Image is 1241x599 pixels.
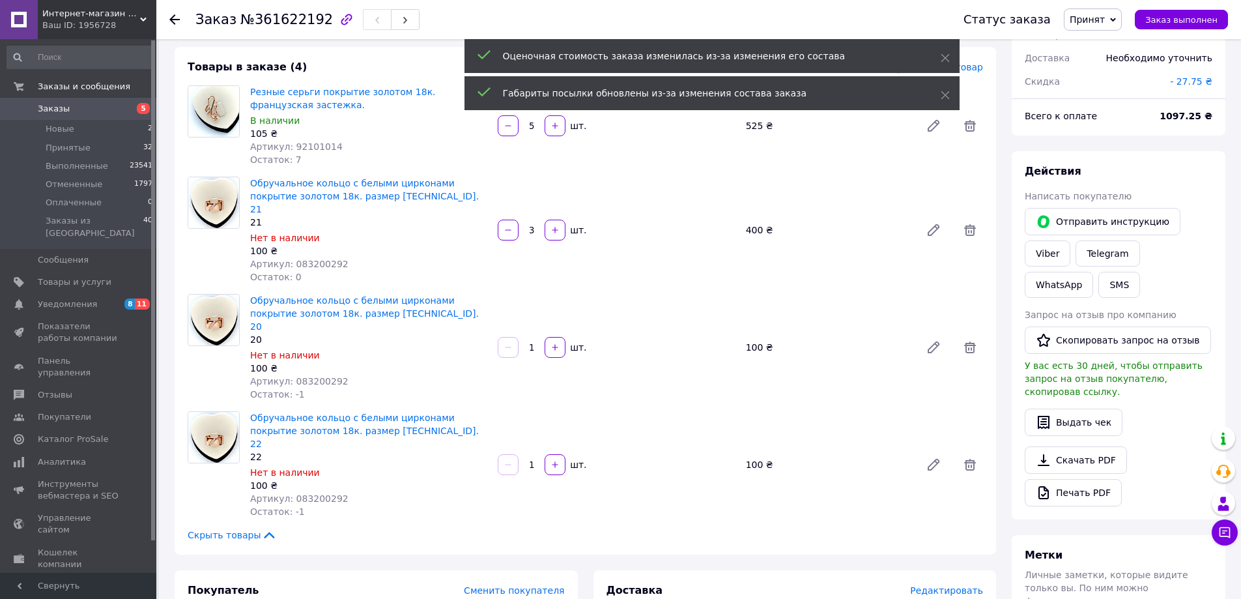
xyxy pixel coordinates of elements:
span: Остаток: 7 [250,154,302,165]
span: Покупатели [38,411,91,423]
div: 100 ₴ [250,479,487,492]
span: 11 [135,299,150,310]
div: 21 [250,216,487,229]
b: 1097.25 ₴ [1160,111,1212,121]
span: Интернет-магазин "ЮЛИЯ" [42,8,140,20]
span: Сообщения [38,254,89,266]
a: Обручальное кольцо с белыми цирконами покрытие золотом 18к. размер [TECHNICAL_ID]. 21 [250,178,479,214]
a: Viber [1025,241,1070,267]
div: Статус заказа [963,13,1051,26]
span: В наличии [250,115,300,126]
div: 400 ₴ [741,221,915,239]
div: шт. [567,119,588,132]
span: Кошелек компании [38,547,121,570]
div: 525 ₴ [741,117,915,135]
span: Заказы и сообщения [38,81,130,93]
span: Редактировать [910,585,983,596]
span: Заказы из [GEOGRAPHIC_DATA] [46,215,143,239]
span: Нет в наличии [250,350,320,360]
a: Редактировать [920,452,947,478]
span: Управление сайтом [38,512,121,536]
span: Заказы [38,103,70,115]
a: Редактировать [920,113,947,139]
div: Необходимо уточнить [1098,44,1220,72]
span: Товары в заказе (4) [188,61,307,73]
span: Уведомления [38,299,97,310]
a: Редактировать [920,217,947,243]
div: 100 ₴ [250,244,487,257]
div: Вернуться назад [169,13,180,26]
div: Габариты посылки обновлены из-за изменения состава заказа [503,87,908,100]
button: Отправить инструкцию [1025,208,1180,235]
span: Скидка [1025,76,1060,87]
div: шт. [567,341,588,354]
span: Доставка [606,584,663,596]
button: Заказ выполнен [1135,10,1228,29]
button: SMS [1098,272,1140,298]
span: Остаток: -1 [250,389,305,400]
div: шт. [567,224,588,237]
span: Удалить [957,217,983,243]
a: Скачать PDF [1025,446,1127,474]
span: Написать покупателю [1025,191,1132,201]
a: Обручальное кольцо с белыми цирконами покрытие золотом 18к. размер [TECHNICAL_ID]. 22 [250,413,479,449]
span: 2 [148,123,152,135]
span: - 27.75 ₴ [1170,76,1212,87]
span: Заказ [195,12,236,27]
span: Артикул: 92101014 [250,141,343,152]
a: Telegram [1076,241,1139,267]
span: Покупатель [188,584,259,596]
span: 5 [137,103,150,114]
span: Выполненные [46,160,108,172]
span: Удалить [957,113,983,139]
div: Оценочная стоимость заказа изменилась из-за изменения его состава [503,50,908,63]
span: Артикул: 083200292 [250,493,349,504]
a: Резные серьги покрытие золотом 18к. французская застежка. [250,87,436,110]
span: Остаток: 0 [250,272,302,282]
span: Метки [1025,549,1063,561]
span: Удалить [957,452,983,478]
span: 8 [124,299,135,310]
div: 100 ₴ [741,456,915,474]
div: 20 [250,333,487,346]
span: Удалить [957,334,983,360]
span: 0 [148,197,152,209]
span: Новые [46,123,74,135]
span: Всего к оплате [1025,111,1097,121]
span: Товары и услуги [38,276,111,288]
span: 1797 [134,179,152,190]
input: Поиск [7,46,154,69]
a: Обручальное кольцо с белыми цирконами покрытие золотом 18к. размер [TECHNICAL_ID]. 20 [250,295,479,332]
span: Инструменты вебмастера и SEO [38,478,121,502]
span: Артикул: 083200292 [250,376,349,387]
span: Сменить покупателя [464,585,564,596]
img: Обручальное кольцо с белыми цирконами покрытие золотом 18к. размер 19.20.21.22. 20 [188,295,239,345]
button: Выдать чек [1025,409,1122,436]
span: 32 [143,142,152,154]
img: Обручальное кольцо с белыми цирконами покрытие золотом 18к. размер 19.20.21.22. 21 [188,177,239,228]
span: Показатели работы компании [38,321,121,344]
span: Каталог ProSale [38,433,108,445]
span: Остаток: -1 [250,506,305,517]
span: Принятые [46,142,91,154]
a: WhatsApp [1025,272,1093,298]
div: Ваш ID: 1956728 [42,20,156,31]
span: У вас есть 30 дней, чтобы отправить запрос на отзыв покупателю, скопировав ссылку. [1025,360,1203,397]
button: Скопировать запрос на отзыв [1025,327,1211,354]
span: Нет в наличии [250,233,320,243]
div: 22 [250,450,487,463]
span: Панель управления [38,355,121,379]
a: Редактировать [920,334,947,360]
span: Оплаченные [46,197,102,209]
div: шт. [567,458,588,471]
span: Скрыть товары [188,529,277,542]
span: 4 товара [1025,29,1066,40]
div: 100 ₴ [250,362,487,375]
span: Запрос на отзыв про компанию [1025,310,1177,320]
span: Отзывы [38,389,72,401]
span: Принят [1070,14,1105,25]
div: 105 ₴ [250,127,487,140]
span: 23541 [130,160,152,172]
span: Артикул: 083200292 [250,259,349,269]
button: Чат с покупателем [1212,519,1238,546]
